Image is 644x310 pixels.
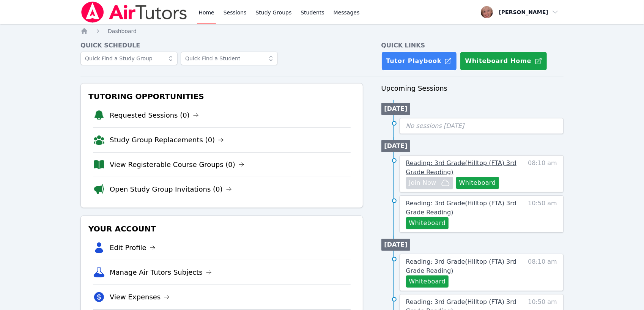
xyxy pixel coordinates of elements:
[528,257,557,288] span: 08:10 am
[381,140,411,152] li: [DATE]
[108,28,137,34] span: Dashboard
[406,200,516,216] span: Reading: 3rd Grade ( Hilltop (FTA) 3rd Grade Reading )
[406,258,516,274] span: Reading: 3rd Grade ( Hilltop (FTA) 3rd Grade Reading )
[381,239,411,251] li: [DATE]
[80,27,564,35] nav: Breadcrumb
[460,52,547,71] button: Whiteboard Home
[381,103,411,115] li: [DATE]
[80,52,178,65] input: Quick Find a Study Group
[334,9,360,16] span: Messages
[381,41,564,50] h4: Quick Links
[409,178,436,187] span: Join Now
[110,267,212,278] a: Manage Air Tutors Subjects
[108,27,137,35] a: Dashboard
[456,177,499,189] button: Whiteboard
[406,177,453,189] button: Join Now
[406,199,520,217] a: Reading: 3rd Grade(Hilltop (FTA) 3rd Grade Reading)
[110,135,224,145] a: Study Group Replacements (0)
[406,257,520,275] a: Reading: 3rd Grade(Hilltop (FTA) 3rd Grade Reading)
[87,90,356,103] h3: Tutoring Opportunities
[406,217,449,229] button: Whiteboard
[406,122,464,129] span: No sessions [DATE]
[181,52,278,65] input: Quick Find a Student
[110,184,232,195] a: Open Study Group Invitations (0)
[406,275,449,288] button: Whiteboard
[528,199,557,229] span: 10:50 am
[110,159,244,170] a: View Registerable Course Groups (0)
[381,52,457,71] a: Tutor Playbook
[528,159,557,189] span: 08:10 am
[110,242,156,253] a: Edit Profile
[80,2,188,23] img: Air Tutors
[406,159,516,176] span: Reading: 3rd Grade ( Hilltop (FTA) 3rd Grade Reading )
[381,83,564,94] h3: Upcoming Sessions
[87,222,356,236] h3: Your Account
[110,292,170,302] a: View Expenses
[80,41,363,50] h4: Quick Schedule
[110,110,199,121] a: Requested Sessions (0)
[406,159,520,177] a: Reading: 3rd Grade(Hilltop (FTA) 3rd Grade Reading)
